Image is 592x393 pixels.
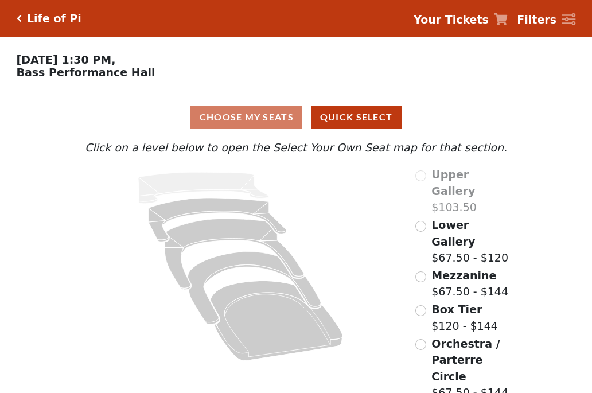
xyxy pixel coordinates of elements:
[431,168,475,197] span: Upper Gallery
[431,269,496,282] span: Mezzanine
[149,198,287,242] path: Lower Gallery - Seats Available: 107
[27,12,81,25] h5: Life of Pi
[517,13,556,26] strong: Filters
[414,13,489,26] strong: Your Tickets
[414,11,508,28] a: Your Tickets
[431,217,510,266] label: $67.50 - $120
[311,106,402,129] button: Quick Select
[431,219,475,248] span: Lower Gallery
[431,337,500,383] span: Orchestra / Parterre Circle
[82,139,510,156] p: Click on a level below to open the Select Your Own Seat map for that section.
[17,14,22,22] a: Click here to go back to filters
[431,267,508,300] label: $67.50 - $144
[431,303,482,316] span: Box Tier
[138,172,269,204] path: Upper Gallery - Seats Available: 0
[431,166,510,216] label: $103.50
[211,281,343,361] path: Orchestra / Parterre Circle - Seats Available: 19
[517,11,575,28] a: Filters
[431,301,498,334] label: $120 - $144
